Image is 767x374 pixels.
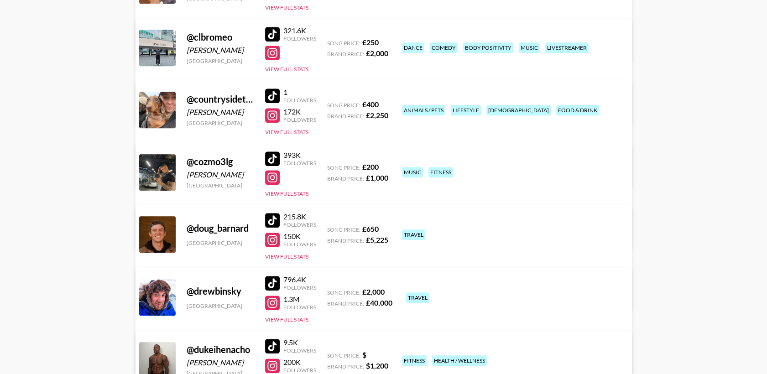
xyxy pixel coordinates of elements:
[265,129,308,135] button: View Full Stats
[362,162,379,171] strong: £ 200
[327,40,360,47] span: Song Price:
[486,105,551,115] div: [DEMOGRAPHIC_DATA]
[283,116,316,123] div: Followers
[327,237,364,244] span: Brand Price:
[402,42,424,53] div: dance
[187,239,254,246] div: [GEOGRAPHIC_DATA]
[187,302,254,309] div: [GEOGRAPHIC_DATA]
[187,182,254,189] div: [GEOGRAPHIC_DATA]
[463,42,513,53] div: body positivity
[265,316,308,323] button: View Full Stats
[283,107,316,116] div: 172K
[187,57,254,64] div: [GEOGRAPHIC_DATA]
[430,42,458,53] div: comedy
[362,100,379,109] strong: £ 400
[283,338,316,347] div: 9.5K
[283,26,316,35] div: 321.6K
[187,286,254,297] div: @ drewbinsky
[366,235,388,244] strong: £ 5,225
[187,46,254,55] div: [PERSON_NAME]
[362,38,379,47] strong: £ 250
[187,170,254,179] div: [PERSON_NAME]
[265,253,308,260] button: View Full Stats
[556,105,599,115] div: food & drink
[402,355,427,366] div: fitness
[327,226,360,233] span: Song Price:
[402,167,423,177] div: music
[327,175,364,182] span: Brand Price:
[283,97,316,104] div: Followers
[366,298,392,307] strong: £ 40,000
[187,31,254,43] div: @ clbromeo
[283,160,316,166] div: Followers
[265,4,308,11] button: View Full Stats
[327,164,360,171] span: Song Price:
[283,221,316,228] div: Followers
[283,232,316,241] div: 150K
[187,119,254,126] div: [GEOGRAPHIC_DATA]
[362,287,385,296] strong: £ 2,000
[283,275,316,284] div: 796.4K
[327,51,364,57] span: Brand Price:
[327,363,364,370] span: Brand Price:
[327,102,360,109] span: Song Price:
[283,367,316,374] div: Followers
[283,304,316,311] div: Followers
[283,241,316,248] div: Followers
[187,156,254,167] div: @ cozmo3lg
[451,105,481,115] div: lifestyle
[283,295,316,304] div: 1.3M
[366,111,388,119] strong: £ 2,250
[402,229,425,240] div: travel
[327,300,364,307] span: Brand Price:
[428,167,453,177] div: fitness
[283,284,316,291] div: Followers
[283,35,316,42] div: Followers
[187,108,254,117] div: [PERSON_NAME]
[327,352,360,359] span: Song Price:
[283,212,316,221] div: 215.8K
[402,105,445,115] div: animals / pets
[406,292,429,303] div: travel
[187,344,254,355] div: @ dukeihenacho
[327,113,364,119] span: Brand Price:
[187,93,254,105] div: @ countrysidetails
[187,223,254,234] div: @ doug_barnard
[432,355,487,366] div: health / wellness
[283,88,316,97] div: 1
[362,224,379,233] strong: £ 650
[265,190,308,197] button: View Full Stats
[187,358,254,367] div: [PERSON_NAME]
[283,347,316,354] div: Followers
[283,151,316,160] div: 393K
[327,289,360,296] span: Song Price:
[366,49,388,57] strong: £ 2,000
[362,350,366,359] strong: $
[519,42,540,53] div: music
[283,358,316,367] div: 200K
[366,361,388,370] strong: $ 1,200
[265,66,308,73] button: View Full Stats
[366,173,388,182] strong: £ 1,000
[545,42,589,53] div: livestreamer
